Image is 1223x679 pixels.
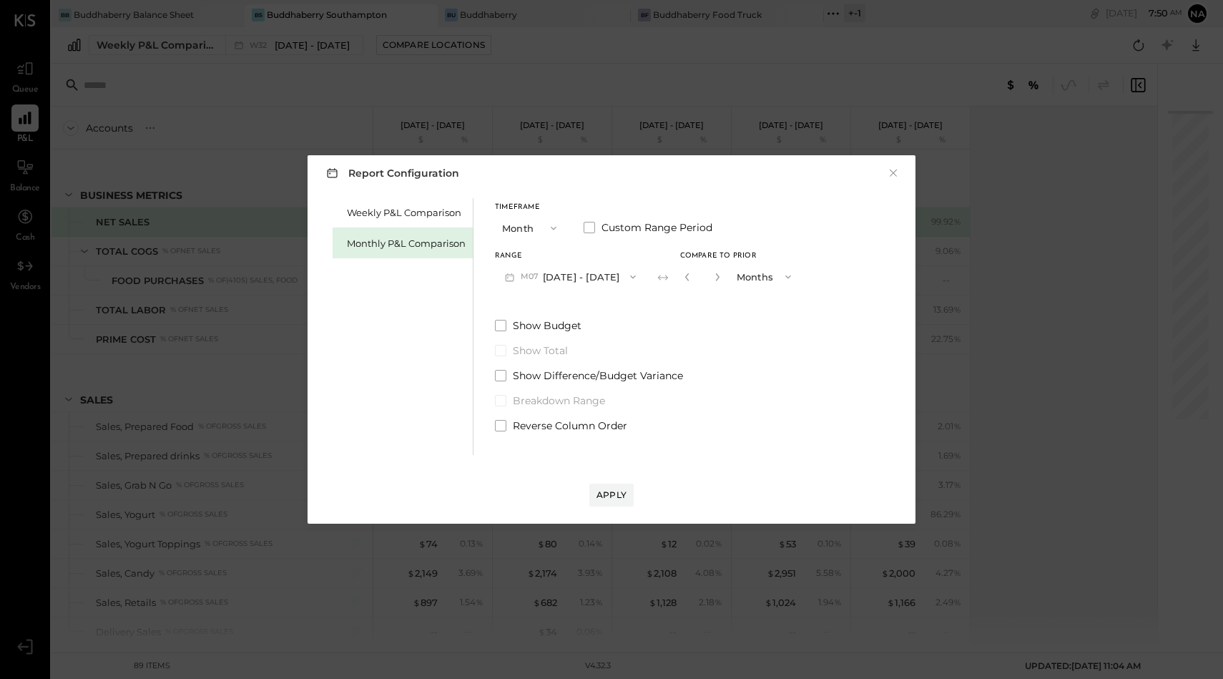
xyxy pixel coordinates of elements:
div: Apply [596,489,627,501]
button: M07[DATE] - [DATE] [495,263,646,290]
span: Show Budget [513,318,581,333]
button: Apply [589,484,634,507]
span: Compare to Prior [680,253,757,260]
button: Months [730,263,801,290]
div: Monthly P&L Comparison [347,237,466,250]
div: Timeframe [495,204,566,211]
span: Show Total [513,343,568,358]
span: Reverse Column Order [513,419,627,433]
span: Breakdown Range [513,394,605,408]
span: Custom Range Period [601,220,712,235]
button: × [887,166,900,180]
span: M07 [521,271,543,283]
h3: Report Configuration [323,164,459,182]
div: Range [495,253,646,260]
button: Month [495,215,566,241]
div: Weekly P&L Comparison [347,206,466,220]
span: Show Difference/Budget Variance [513,368,683,383]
